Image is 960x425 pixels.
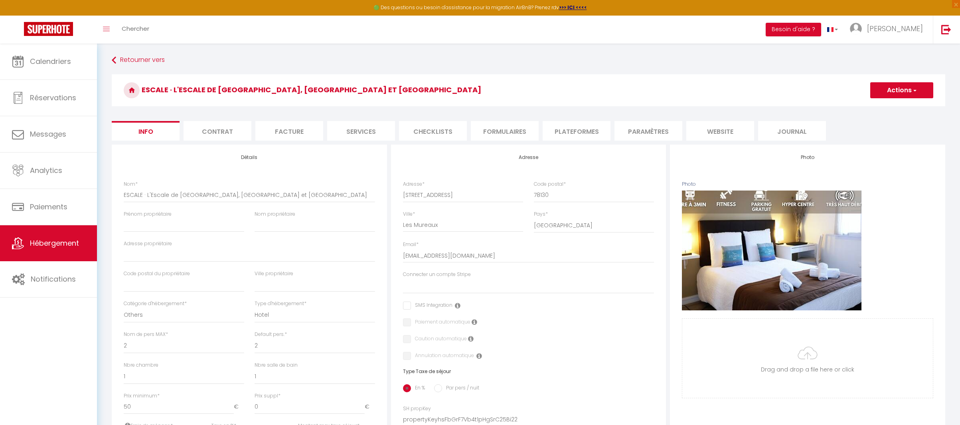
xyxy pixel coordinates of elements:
li: Paramètres [614,121,682,141]
span: Analytics [30,165,62,175]
label: Par pers / nuit [442,384,479,393]
label: Prix minimum [124,392,160,400]
label: Ville propriétaire [255,270,293,278]
label: Default pers. [255,331,287,338]
label: Code postal [534,181,566,188]
label: Adresse propriétaire [124,240,172,248]
li: Contrat [184,121,251,141]
label: Connecter un compte Stripe [403,271,471,278]
label: Photo [682,181,696,188]
span: Calendriers [30,56,71,66]
label: Paiement automatique [411,318,470,327]
label: Nbre salle de bain [255,361,298,369]
label: Type d'hébergement [255,300,306,308]
label: Pays [534,211,548,218]
a: ... [PERSON_NAME] [844,16,933,44]
label: Prénom propriétaire [124,211,172,218]
label: Prix suppl [255,392,280,400]
li: Journal [758,121,826,141]
a: Retourner vers [112,53,945,68]
label: Nom propriétaire [255,211,295,218]
span: Messages [30,129,66,139]
label: SH propKey [403,405,431,413]
img: logout [941,24,951,34]
span: € [234,400,244,414]
a: Chercher [116,16,155,44]
label: Nom de pers MAX [124,331,168,338]
label: Nbre chambre [124,361,158,369]
img: Super Booking [24,22,73,36]
li: Formulaires [471,121,539,141]
span: Notifications [31,274,76,284]
button: Actions [870,82,933,98]
span: Chercher [122,24,149,33]
li: Info [112,121,180,141]
li: Facture [255,121,323,141]
span: Paiements [30,202,67,212]
label: Catégorie d'hébergement [124,300,187,308]
label: En % [411,384,425,393]
a: >>> ICI <<<< [559,4,587,11]
img: ... [850,23,862,35]
h3: ESCALE · L'Escale de [GEOGRAPHIC_DATA], [GEOGRAPHIC_DATA] et [GEOGRAPHIC_DATA] [112,74,945,106]
h4: Adresse [403,155,654,160]
span: € [365,400,375,414]
h4: Détails [124,155,375,160]
button: Besoin d'aide ? [766,23,821,36]
label: Ville [403,211,415,218]
label: Email [403,241,419,248]
label: Nom [124,181,138,188]
li: Plateformes [543,121,610,141]
span: [PERSON_NAME] [867,24,923,34]
span: Hébergement [30,238,79,248]
li: Services [327,121,395,141]
label: Code postal du propriétaire [124,270,190,278]
label: Caution automatique [411,335,467,344]
label: Adresse [403,181,425,188]
li: Checklists [399,121,467,141]
span: Réservations [30,93,76,103]
h6: Type Taxe de séjour [403,369,654,374]
h4: Photo [682,155,933,160]
li: website [686,121,754,141]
